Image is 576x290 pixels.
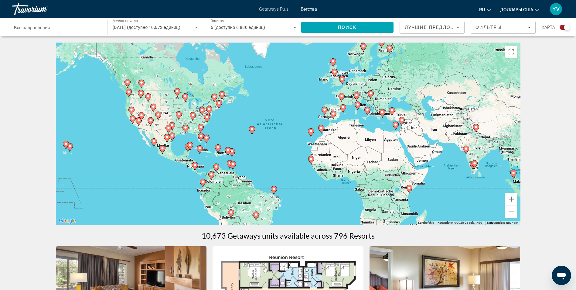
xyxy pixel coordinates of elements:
span: ru [479,7,485,12]
span: карта [542,23,555,32]
button: Веркляйнерн [505,205,517,218]
button: Искать [301,22,394,33]
button: Изменить валюту [500,5,539,14]
input: Выберите направление [14,24,100,31]
span: [DATE] (доступно 10,673 единиц) [113,25,180,30]
span: Kartendaten ©2025 Google, INEGI [438,221,483,224]
mat-select: Сортировать по [405,24,459,31]
iframe: Schaltfläche zum Öffnen des Messaging-Fensters [552,266,571,285]
button: Изменение языка [479,5,491,14]
span: YV [552,6,560,12]
button: Пользовательское меню [548,3,564,16]
a: Травориум [12,1,73,17]
button: Vergrößern [505,193,517,205]
button: Фильтры [471,21,536,34]
button: Vollbildansicht ein/aus [505,46,517,58]
a: Getaways Plus [259,7,288,12]
span: 6 (доступно 6 880 единиц) [211,25,265,30]
span: Доллары США [500,7,533,12]
button: Kurzbefehle [418,221,434,225]
img: Гугл [57,217,77,225]
span: Занятие [211,19,226,23]
span: Месяц начала [113,19,138,23]
span: Все направления [14,25,50,30]
span: Лучшие предложения [405,25,469,30]
a: Nutzungsbedingungen (wird in neuem Tab geöffnet) [487,221,519,224]
a: Бегства [301,7,317,12]
span: Фильтры [475,25,502,30]
a: Dieses Gebiet in Google Maps öffnen (in neuem Fenster) [57,217,77,225]
h1: 10,673 Getaways units available across 796 Resorts [202,231,375,240]
span: Поиск [338,25,357,30]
